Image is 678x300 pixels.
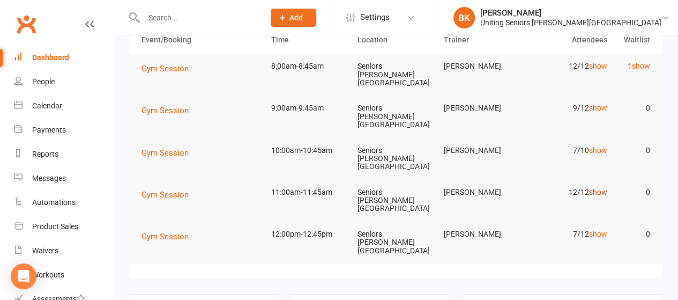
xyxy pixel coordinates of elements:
td: 12/12 [525,54,612,79]
button: Gym Session [141,188,196,201]
div: Calendar [32,101,62,110]
td: 12/12 [525,180,612,205]
div: Reports [32,150,58,158]
div: Product Sales [32,222,78,231]
div: Open Intercom Messenger [11,264,36,289]
td: 7/10 [525,138,612,163]
a: Reports [14,142,113,166]
div: Uniting Seniors [PERSON_NAME][GEOGRAPHIC_DATA] [480,18,661,27]
th: Event/Booking [137,26,266,54]
a: Calendar [14,94,113,118]
td: 10:00am-10:45am [266,138,353,163]
td: Seniors [PERSON_NAME][GEOGRAPHIC_DATA] [353,180,439,222]
button: Gym Session [141,104,196,117]
th: Time [266,26,353,54]
button: Gym Session [141,230,196,243]
a: show [588,104,607,112]
td: 0 [612,180,655,205]
a: Clubworx [13,11,40,38]
td: 11:00am-11:45am [266,180,353,205]
div: Dashboard [32,53,69,62]
a: Payments [14,118,113,142]
button: Add [271,9,316,27]
td: [PERSON_NAME] [439,222,525,247]
a: show [588,62,607,70]
span: Settings [360,5,390,30]
a: Product Sales [14,215,113,239]
td: 0 [612,222,655,247]
td: 8:00am-8:45am [266,54,353,79]
input: Search... [140,10,257,25]
span: Gym Session [141,232,189,242]
td: Seniors [PERSON_NAME][GEOGRAPHIC_DATA] [353,54,439,96]
div: Payments [32,126,66,134]
td: 9:00am-9:45am [266,96,353,121]
td: 9/12 [525,96,612,121]
a: People [14,70,113,94]
td: [PERSON_NAME] [439,96,525,121]
td: [PERSON_NAME] [439,180,525,205]
a: show [588,230,607,238]
td: Seniors [PERSON_NAME][GEOGRAPHIC_DATA] [353,222,439,264]
td: 1 [612,54,655,79]
div: [PERSON_NAME] [480,8,661,18]
td: Seniors [PERSON_NAME][GEOGRAPHIC_DATA] [353,138,439,180]
td: [PERSON_NAME] [439,54,525,79]
td: 0 [612,96,655,121]
td: Seniors [PERSON_NAME][GEOGRAPHIC_DATA] [353,96,439,137]
span: Gym Session [141,148,189,158]
div: People [32,77,55,86]
th: Location [353,26,439,54]
a: Workouts [14,263,113,287]
td: 7/12 [525,222,612,247]
a: Messages [14,166,113,191]
button: Gym Session [141,147,196,159]
a: show [632,62,650,70]
th: Trainer [439,26,525,54]
a: show [588,188,607,196]
div: Waivers [32,246,58,255]
div: BK [453,7,475,28]
span: Gym Session [141,190,189,200]
a: Automations [14,191,113,215]
th: Waitlist [612,26,655,54]
div: Workouts [32,270,64,279]
div: Automations [32,198,76,207]
th: Attendees [525,26,612,54]
button: Gym Session [141,62,196,75]
td: [PERSON_NAME] [439,138,525,163]
span: Add [289,13,303,22]
div: Messages [32,174,66,182]
a: Waivers [14,239,113,263]
a: Dashboard [14,46,113,70]
span: Gym Session [141,64,189,74]
a: show [588,146,607,155]
span: Gym Session [141,106,189,115]
td: 12:00pm-12:45pm [266,222,353,247]
td: 0 [612,138,655,163]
